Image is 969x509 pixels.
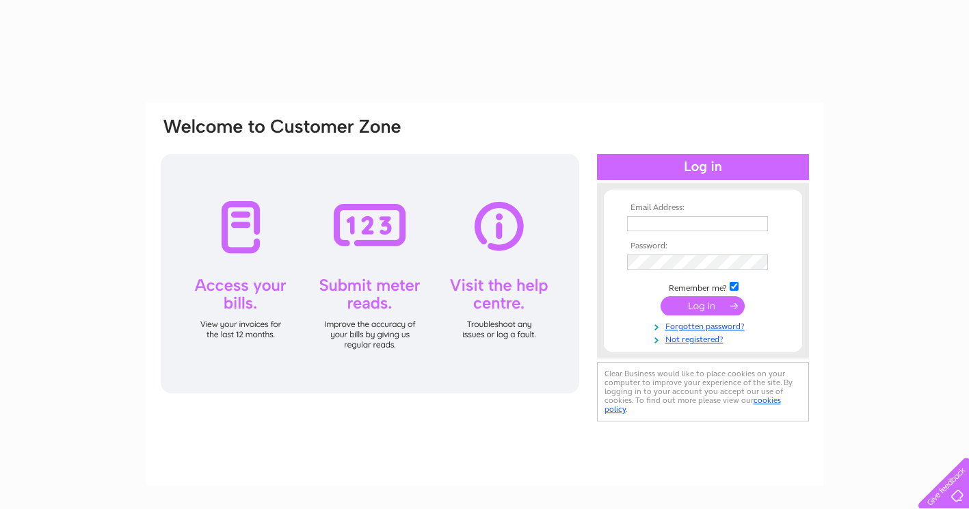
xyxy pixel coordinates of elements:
[605,395,781,414] a: cookies policy
[597,362,809,421] div: Clear Business would like to place cookies on your computer to improve your experience of the sit...
[624,280,782,293] td: Remember me?
[627,319,782,332] a: Forgotten password?
[624,242,782,251] th: Password:
[624,203,782,213] th: Email Address:
[661,296,745,315] input: Submit
[627,332,782,345] a: Not registered?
